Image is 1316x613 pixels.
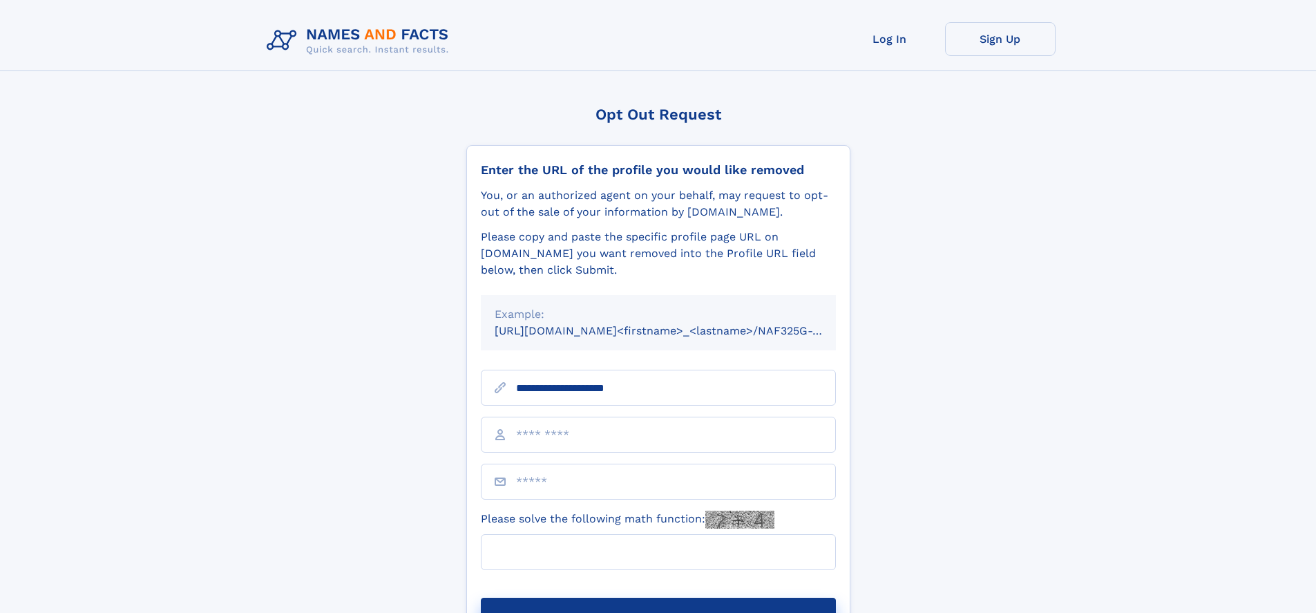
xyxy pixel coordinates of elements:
div: You, or an authorized agent on your behalf, may request to opt-out of the sale of your informatio... [481,187,836,220]
div: Example: [495,306,822,323]
div: Opt Out Request [466,106,850,123]
div: Please copy and paste the specific profile page URL on [DOMAIN_NAME] you want removed into the Pr... [481,229,836,279]
img: Logo Names and Facts [261,22,460,59]
a: Log In [835,22,945,56]
a: Sign Up [945,22,1056,56]
label: Please solve the following math function: [481,511,774,529]
div: Enter the URL of the profile you would like removed [481,162,836,178]
small: [URL][DOMAIN_NAME]<firstname>_<lastname>/NAF325G-xxxxxxxx [495,324,862,337]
